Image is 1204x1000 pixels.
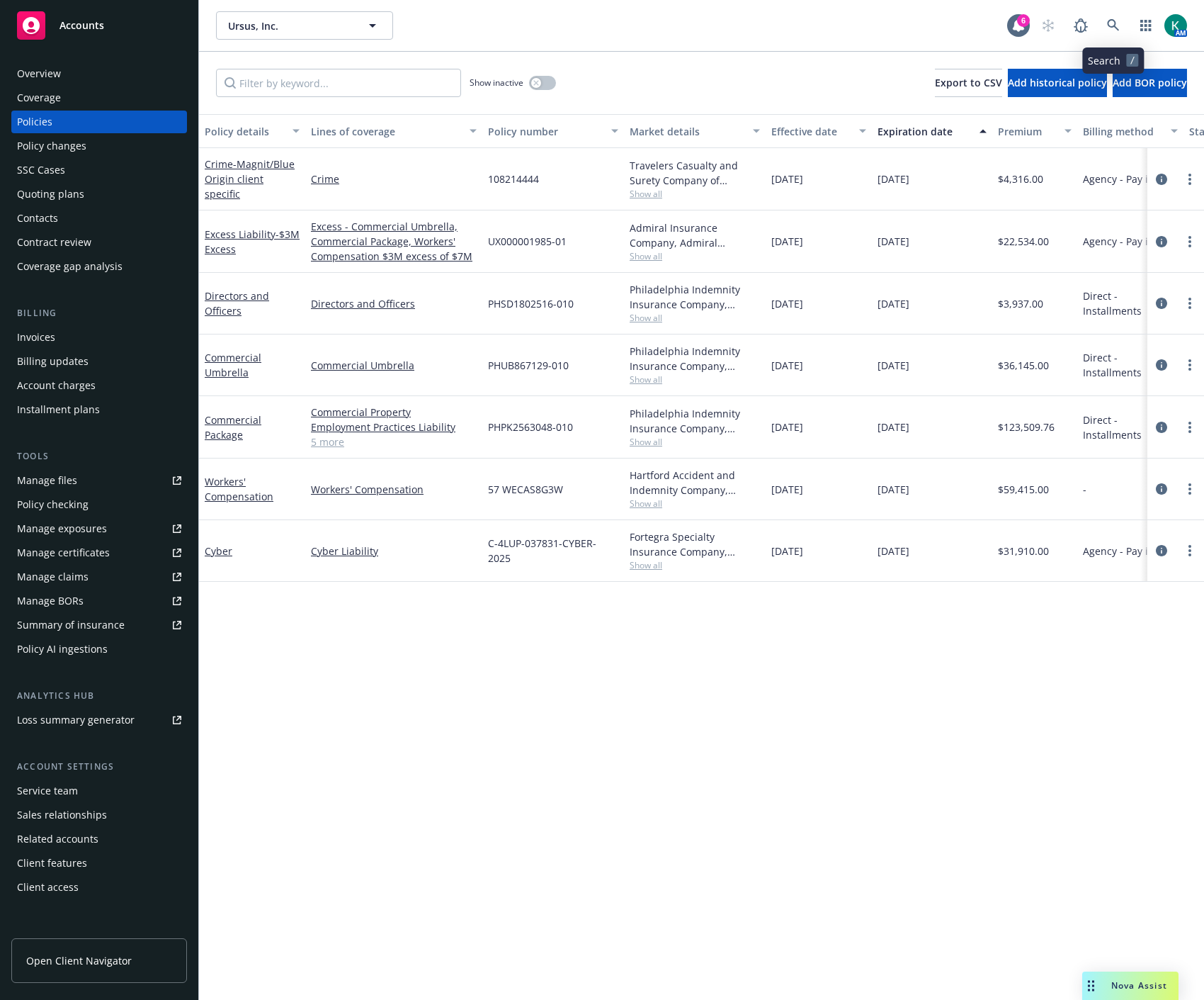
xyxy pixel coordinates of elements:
div: Coverage gap analysis [17,255,123,278]
div: Manage claims [17,566,89,588]
a: Commercial Umbrella [311,358,477,373]
a: circleInformation [1153,356,1170,373]
button: Add BOR policy [1113,69,1187,97]
a: more [1181,295,1198,312]
div: Hartford Accident and Indemnity Company, Hartford Insurance Group [630,468,760,498]
a: Cyber Liability [311,544,477,558]
span: Export to CSV [935,76,1002,89]
span: PHSD1802516-010 [488,296,574,311]
span: - [1083,482,1086,497]
div: Contract review [17,231,91,254]
span: [DATE] [771,234,803,249]
div: Billing method [1083,124,1162,139]
span: Show all [630,188,760,200]
a: Quoting plans [11,183,187,206]
a: Coverage gap analysis [11,255,187,278]
span: Agency - Pay in full [1083,172,1173,186]
div: Travelers Casualty and Surety Company of America, Travelers Insurance [630,158,760,188]
a: Workers' Compensation [311,482,477,497]
span: $4,316.00 [998,172,1043,186]
input: Filter by keyword... [216,69,461,97]
a: Search [1099,11,1128,40]
a: SSC Cases [11,159,187,181]
span: [DATE] [878,358,909,373]
a: Accounts [11,6,187,45]
span: Agency - Pay in full [1083,544,1173,558]
span: Show all [630,250,760,262]
a: Start snowing [1034,11,1062,40]
span: [DATE] [771,544,803,558]
div: Policy changes [17,135,86,157]
div: Related accounts [17,828,98,850]
span: [DATE] [878,544,909,558]
a: Manage files [11,469,187,492]
span: Show all [630,312,760,324]
div: Policy details [205,124,284,139]
span: PHUB867129-010 [488,358,569,373]
span: [DATE] [771,172,803,186]
div: Lines of coverage [311,124,461,139]
div: Manage exposures [17,517,107,540]
button: Policy details [199,114,305,148]
div: Analytics hub [11,689,187,703]
span: UX000001985-01 [488,234,567,249]
div: Service team [17,780,78,802]
div: Installment plans [17,398,100,421]
a: Commercial Umbrella [205,351,261,379]
span: $36,145.00 [998,358,1049,373]
a: Service team [11,780,187,802]
div: 6 [1017,14,1030,27]
span: - Magnit/Blue Origin client specific [205,157,295,201]
a: Manage BORs [11,590,187,612]
a: Client features [11,852,187,875]
a: Contract review [11,231,187,254]
a: Manage claims [11,566,187,588]
span: Add BOR policy [1113,76,1187,89]
span: Agency - Pay in full [1083,234,1173,249]
div: Billing [11,306,187,320]
div: SSC Cases [17,159,65,181]
div: Manage BORs [17,590,84,612]
a: more [1181,171,1198,188]
a: Policy changes [11,135,187,157]
a: Policy checking [11,493,187,516]
a: Coverage [11,86,187,109]
a: more [1181,419,1198,436]
a: more [1181,356,1198,373]
button: Export to CSV [935,69,1002,97]
a: Contacts [11,207,187,230]
div: Client features [17,852,87,875]
div: Account settings [11,760,187,774]
div: Policies [17,111,52,133]
img: photo [1164,14,1187,37]
button: Lines of coverage [305,114,482,148]
a: Policy AI ingestions [11,638,187,661]
a: Workers' Compensation [205,475,273,503]
span: Direct - Installments [1083,288,1178,318]
span: $22,534.00 [998,234,1049,249]
button: Effective date [766,114,872,148]
div: Client access [17,876,79,899]
div: Account charges [17,374,96,397]
a: Loss summary generator [11,709,187,731]
span: Add historical policy [1008,76,1107,89]
div: Overview [17,62,61,85]
span: 57 WECAS8G3W [488,482,563,497]
span: PHPK2563048-010 [488,420,573,434]
div: Contacts [17,207,58,230]
span: Ursus, Inc. [228,18,351,33]
span: Direct - Installments [1083,350,1178,380]
div: Manage certificates [17,541,110,564]
button: Policy number [482,114,624,148]
a: more [1181,233,1198,250]
span: $31,910.00 [998,544,1049,558]
a: Employment Practices Liability [311,420,477,434]
span: [DATE] [771,358,803,373]
div: Loss summary generator [17,709,135,731]
div: Philadelphia Indemnity Insurance Company, [GEOGRAPHIC_DATA] Insurance Companies [630,282,760,312]
div: Drag to move [1082,972,1100,1000]
div: Premium [998,124,1056,139]
a: Manage exposures [11,517,187,540]
div: Sales relationships [17,804,107,826]
span: [DATE] [771,482,803,497]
